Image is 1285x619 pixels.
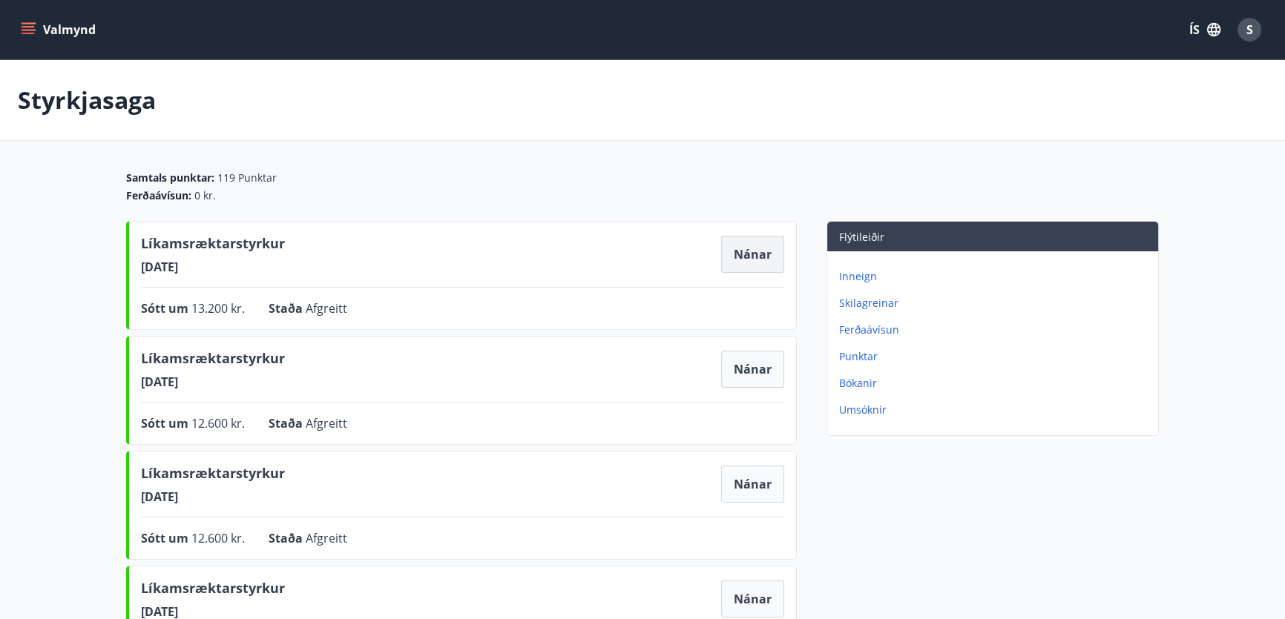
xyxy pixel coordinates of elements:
[721,580,784,618] button: Nánar
[306,530,347,546] span: Afgreitt
[839,230,884,244] span: Flýtileiðir
[721,351,784,388] button: Nánar
[721,466,784,503] button: Nánar
[269,300,306,317] span: Staða
[141,415,191,431] span: Sótt um
[839,269,1152,284] p: Inneign
[191,530,245,546] span: 12.600 kr.
[839,322,1152,337] p: Ferðaávísun
[721,236,784,273] button: Nánar
[839,296,1152,311] p: Skilagreinar
[141,300,191,317] span: Sótt um
[269,530,306,546] span: Staða
[191,415,245,431] span: 12.600 kr.
[141,463,285,489] span: Líkamsræktarstyrkur
[141,348,285,374] span: Líkamsræktarstyrkur
[839,349,1152,364] p: Punktar
[141,374,285,390] span: [DATE]
[1246,21,1253,38] span: S
[18,84,156,116] p: Styrkjasaga
[306,300,347,317] span: Afgreitt
[141,234,285,259] span: Líkamsræktarstyrkur
[126,171,214,185] span: Samtals punktar :
[141,578,285,603] span: Líkamsræktarstyrkur
[1232,12,1267,47] button: S
[141,530,191,546] span: Sótt um
[306,415,347,431] span: Afgreitt
[126,188,191,203] span: Ferðaávísun :
[839,403,1152,417] p: Umsóknir
[839,376,1152,391] p: Bókanir
[1181,16,1229,43] button: ÍS
[141,259,285,275] span: [DATE]
[269,415,306,431] span: Staða
[191,300,245,317] span: 13.200 kr.
[141,489,285,505] span: [DATE]
[18,16,102,43] button: menu
[194,188,216,203] span: 0 kr.
[217,171,277,185] span: 119 Punktar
